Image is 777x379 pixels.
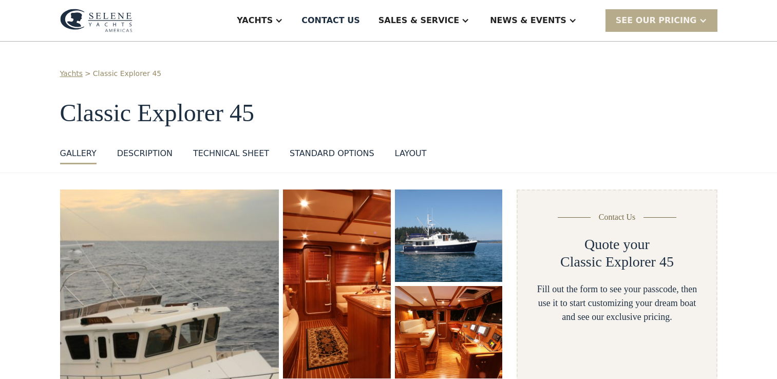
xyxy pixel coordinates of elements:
a: DESCRIPTION [117,147,173,164]
img: 45 foot motor yacht [395,286,503,378]
div: Sales & Service [378,14,459,27]
a: open lightbox [395,189,503,282]
a: open lightbox [283,189,390,378]
img: 45 foot motor yacht [392,187,505,284]
h2: Classic Explorer 45 [560,253,674,271]
a: GALLERY [60,147,97,164]
a: open lightbox [395,286,503,378]
img: 45 foot motor yacht [283,189,390,378]
a: layout [395,147,427,164]
div: layout [395,147,427,160]
a: standard options [290,147,374,164]
div: DESCRIPTION [117,147,173,160]
a: Classic Explorer 45 [93,68,161,79]
div: SEE Our Pricing [605,9,717,31]
div: Technical sheet [193,147,269,160]
div: Contact US [301,14,360,27]
div: standard options [290,147,374,160]
h1: Classic Explorer 45 [60,100,717,127]
div: GALLERY [60,147,97,160]
div: SEE Our Pricing [616,14,697,27]
h2: Quote your [584,236,650,253]
div: Yachts [237,14,273,27]
a: Yachts [60,68,83,79]
a: Technical sheet [193,147,269,164]
img: logo [60,9,132,32]
div: Contact Us [599,211,636,223]
div: Fill out the form to see your passcode, then use it to start customizing your dream boat and see ... [534,282,699,324]
div: > [85,68,91,79]
div: News & EVENTS [490,14,566,27]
